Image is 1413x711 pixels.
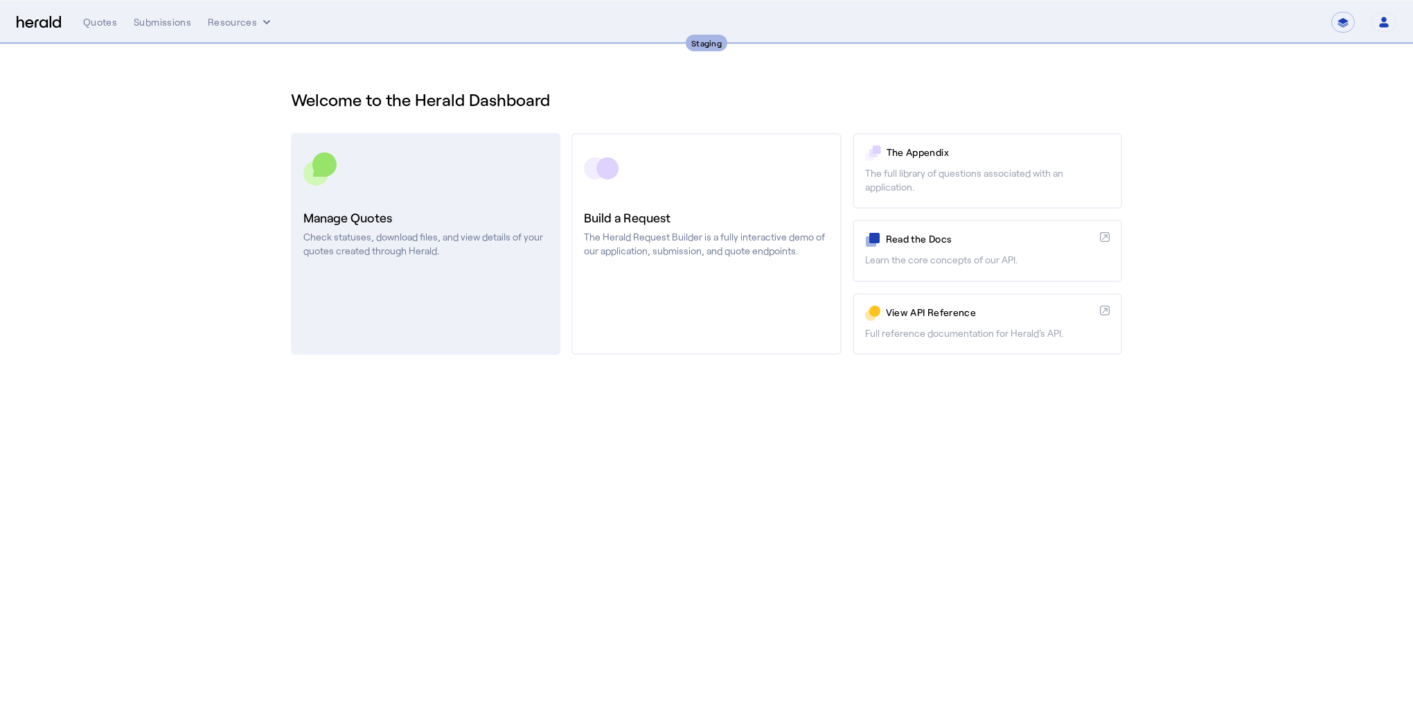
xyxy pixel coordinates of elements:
a: Manage QuotesCheck statuses, download files, and view details of your quotes created through Herald. [291,133,560,355]
p: Check statuses, download files, and view details of your quotes created through Herald. [303,230,548,258]
p: View API Reference [886,306,1094,319]
div: Submissions [134,15,191,29]
h1: Welcome to the Herald Dashboard [291,89,1122,111]
p: Learn the core concepts of our API. [865,253,1110,267]
div: Quotes [83,15,117,29]
a: The AppendixThe full library of questions associated with an application. [853,133,1122,209]
img: Herald Logo [17,16,61,29]
button: Resources dropdown menu [208,15,274,29]
a: Read the DocsLearn the core concepts of our API. [853,220,1122,281]
a: Build a RequestThe Herald Request Builder is a fully interactive demo of our application, submiss... [571,133,841,355]
p: The full library of questions associated with an application. [865,166,1110,194]
h3: Manage Quotes [303,208,548,227]
p: Full reference documentation for Herald's API. [865,326,1110,340]
a: View API ReferenceFull reference documentation for Herald's API. [853,293,1122,355]
p: The Appendix [887,146,1110,159]
div: Staging [686,35,727,51]
p: Read the Docs [886,232,1094,246]
p: The Herald Request Builder is a fully interactive demo of our application, submission, and quote ... [584,230,828,258]
h3: Build a Request [584,208,828,227]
